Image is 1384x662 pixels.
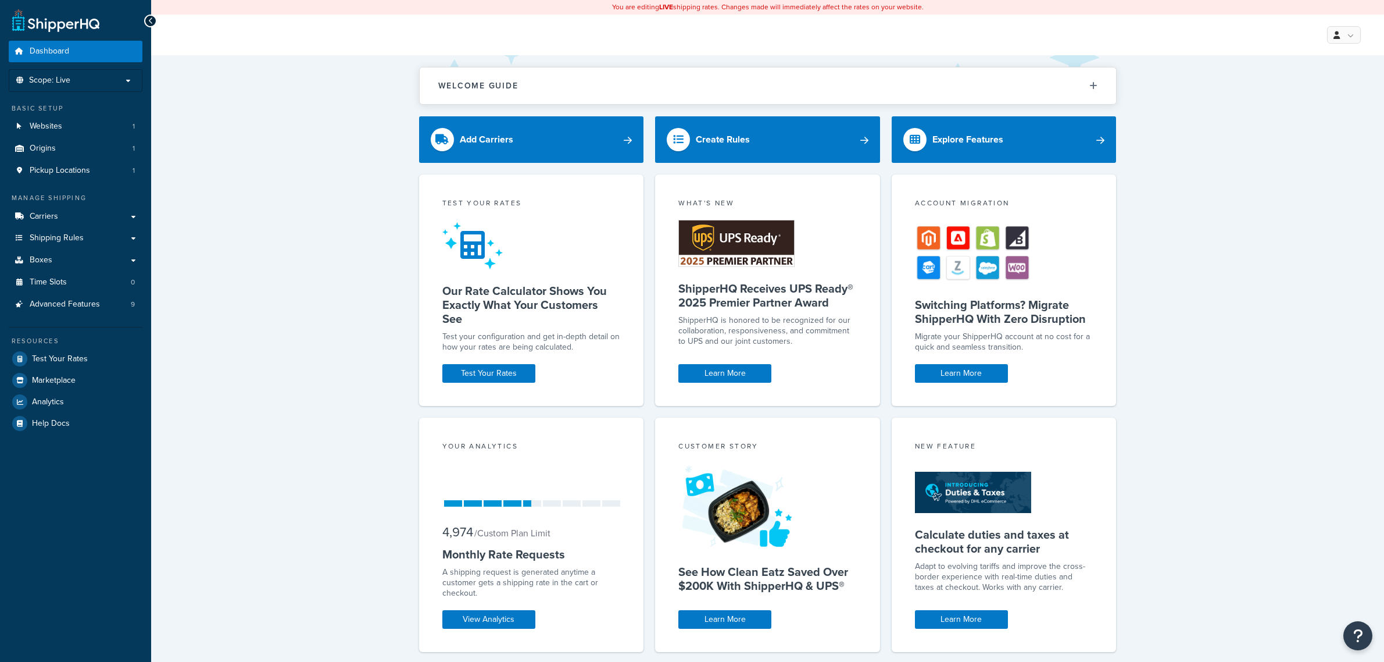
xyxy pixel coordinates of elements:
span: Websites [30,122,62,131]
h5: See How Clean Eatz Saved Over $200K With ShipperHQ & UPS® [678,565,857,593]
span: Help Docs [32,419,70,429]
li: Time Slots [9,272,142,293]
span: Boxes [30,255,52,265]
a: Learn More [915,364,1008,383]
a: Boxes [9,250,142,271]
a: Time Slots0 [9,272,142,293]
a: Dashboard [9,41,142,62]
button: Open Resource Center [1343,621,1372,650]
div: New Feature [915,441,1093,454]
a: Origins1 [9,138,142,159]
small: / Custom Plan Limit [474,526,550,540]
button: Welcome Guide [420,67,1116,104]
span: Dashboard [30,47,69,56]
div: Test your configuration and get in-depth detail on how your rates are being calculated. [442,332,621,353]
a: Learn More [915,610,1008,629]
a: Test Your Rates [9,348,142,369]
div: Resources [9,336,142,346]
span: Marketplace [32,376,76,386]
span: Origins [30,144,56,154]
a: Add Carriers [419,116,644,163]
a: Analytics [9,391,142,412]
h2: Welcome Guide [438,81,518,90]
p: Adapt to evolving tariffs and improve the cross-border experience with real-time duties and taxes... [915,561,1093,593]
span: Pickup Locations [30,166,90,176]
a: Advanced Features9 [9,294,142,315]
div: Create Rules [696,131,750,148]
li: Advanced Features [9,294,142,315]
span: Carriers [30,212,58,222]
h5: Monthly Rate Requests [442,547,621,561]
a: Websites1 [9,116,142,137]
a: Create Rules [655,116,880,163]
span: 1 [133,166,135,176]
div: Explore Features [932,131,1003,148]
h5: Our Rate Calculator Shows You Exactly What Your Customers See [442,284,621,326]
div: A shipping request is generated anytime a customer gets a shipping rate in the cart or checkout. [442,567,621,599]
span: Analytics [32,397,64,407]
div: Manage Shipping [9,193,142,203]
a: Test Your Rates [442,364,535,383]
div: Customer Story [678,441,857,454]
span: 9 [131,300,135,309]
a: Pickup Locations1 [9,160,142,181]
span: Advanced Features [30,300,100,309]
span: 4,974 [442,522,473,542]
a: View Analytics [442,610,535,629]
li: Pickup Locations [9,160,142,181]
li: Websites [9,116,142,137]
h5: Switching Platforms? Migrate ShipperHQ With Zero Disruption [915,298,1093,326]
p: ShipperHQ is honored to be recognized for our collaboration, responsiveness, and commitment to UP... [678,315,857,347]
span: Shipping Rules [30,233,84,243]
h5: Calculate duties and taxes at checkout for any carrier [915,528,1093,556]
a: Shipping Rules [9,227,142,249]
span: Scope: Live [29,76,70,86]
a: Learn More [678,364,771,383]
b: LIVE [659,2,673,12]
span: 1 [133,144,135,154]
li: Origins [9,138,142,159]
span: 1 [133,122,135,131]
div: Add Carriers [460,131,513,148]
div: Migrate your ShipperHQ account at no cost for a quick and seamless transition. [915,332,1093,353]
a: Explore Features [892,116,1117,163]
div: Test your rates [442,198,621,211]
div: Your Analytics [442,441,621,454]
span: 0 [131,277,135,287]
div: Account Migration [915,198,1093,211]
a: Help Docs [9,413,142,434]
a: Marketplace [9,370,142,391]
a: Carriers [9,206,142,227]
div: Basic Setup [9,104,142,113]
h5: ShipperHQ Receives UPS Ready® 2025 Premier Partner Award [678,282,857,309]
span: Time Slots [30,277,67,287]
a: Learn More [678,610,771,629]
span: Test Your Rates [32,354,88,364]
div: What's New [678,198,857,211]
